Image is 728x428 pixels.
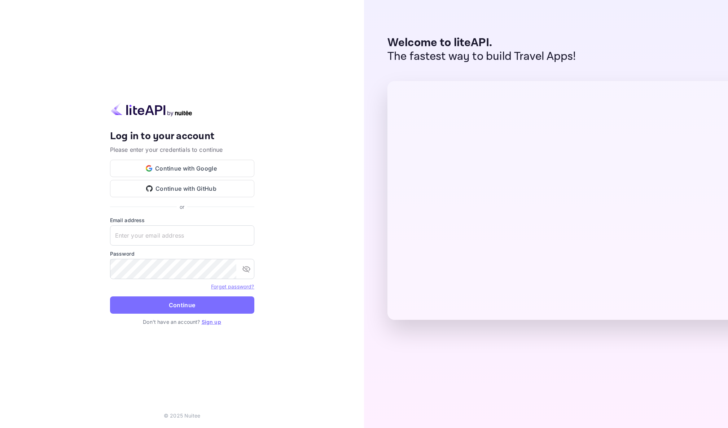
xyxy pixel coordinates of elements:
p: Welcome to liteAPI. [387,36,576,50]
a: Sign up [202,319,221,325]
label: Password [110,250,254,257]
p: The fastest way to build Travel Apps! [387,50,576,63]
p: © 2025 Nuitee [164,412,200,419]
p: Please enter your credentials to continue [110,145,254,154]
input: Enter your email address [110,225,254,246]
a: Forget password? [211,283,254,290]
button: Continue with Google [110,160,254,177]
button: toggle password visibility [239,262,254,276]
button: Continue [110,296,254,314]
button: Continue with GitHub [110,180,254,197]
h4: Log in to your account [110,130,254,143]
img: liteapi [110,102,193,116]
label: Email address [110,216,254,224]
p: Don't have an account? [110,318,254,326]
p: or [180,203,184,211]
